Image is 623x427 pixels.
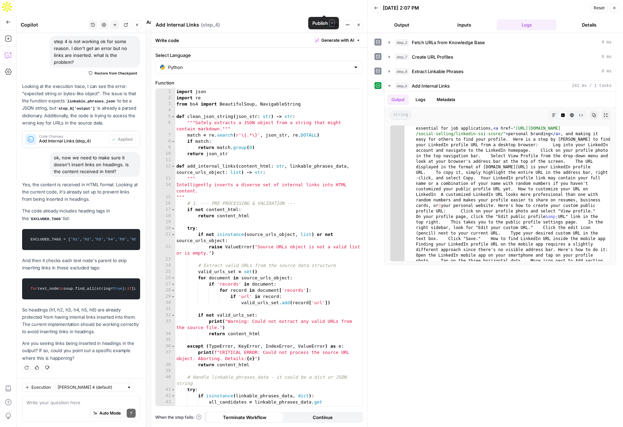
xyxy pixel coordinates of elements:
[86,69,140,77] button: Restore from Checkpoint
[22,207,140,222] p: The code already includes heading tags in the list:
[156,200,175,207] div: 16
[156,207,175,213] div: 17
[155,414,202,420] a: When the step fails:
[156,120,175,132] div: 6
[156,113,175,120] div: 5
[156,213,175,219] div: 18
[156,294,175,300] div: 29
[30,287,37,291] span: for
[156,287,175,294] div: 28
[156,101,175,107] div: 3
[22,257,140,271] p: And then it checks each text node's parent to skip inserting links in these excluded tags:
[384,80,616,91] button: 241 ms / 1 tasks
[118,237,127,241] span: 'h5'
[171,207,175,213] span: Toggle code folding, rows 17 through 18
[602,39,612,46] span: 0 ms
[559,19,619,30] button: Details
[90,409,124,418] button: Auto Mode
[284,412,362,423] button: Continue
[171,231,175,238] span: Toggle code folding, rows 21 through 22
[82,237,91,241] span: 'h2'
[156,145,175,151] div: 9
[156,21,199,28] textarea: Add Internal Links
[156,132,175,138] div: 7
[591,3,608,12] button: Reset
[27,281,136,296] code: text_node soup.find_all(string= ): [URL][DOMAIN_NAME] EXCLUDED_TAGS:
[395,39,409,46] span: step_2
[411,95,430,105] button: Logs
[94,237,103,241] span: 'h3'
[156,163,175,176] div: 12
[372,19,431,30] button: Output
[313,414,333,421] span: Continue
[171,113,175,120] span: Toggle code folding, rows 5 through 10
[156,399,175,411] div: 43
[156,269,175,275] div: 25
[127,287,132,291] span: if
[156,231,175,244] div: 21
[21,21,86,28] div: Copilot
[156,337,175,343] div: 35
[156,182,175,194] div: 14
[171,294,175,300] span: Toggle code folding, rows 29 through 30
[602,68,612,75] span: 0 ms
[434,19,494,30] button: Inputs
[156,318,175,331] div: 33
[395,53,409,60] span: step_7
[156,281,175,287] div: 27
[156,343,175,349] div: 36
[65,99,117,103] code: linkable_phrases_json
[171,343,175,349] span: Toggle code folding, rows 36 through 38
[22,181,140,203] p: Yes, the content is received in HTML format. Looking at the current code, it's already set up to ...
[156,331,175,337] div: 34
[108,135,136,144] button: Applied
[497,19,556,30] button: Logs
[39,135,106,138] span: Code Changes
[171,275,175,281] span: Toggle code folding, rows 26 through 30
[70,237,80,241] span: 'h1'
[59,287,64,291] span: in
[329,22,338,28] span: Test
[156,300,175,306] div: 30
[156,95,175,101] div: 2
[390,111,411,120] span: string
[39,138,106,144] span: Add Internal Links (step_4)
[151,33,367,47] div: Write code
[22,340,140,361] p: Are you seeing links being inserted in headings in the output? If so, could you point out a speci...
[156,138,175,145] div: 8
[156,225,175,231] div: 20
[156,194,175,200] div: 15
[384,66,616,77] button: 0 ms
[156,362,175,368] div: 38
[106,237,115,241] span: 'h4'
[129,237,139,241] span: 'h6'
[156,306,175,312] div: 31
[572,83,612,89] span: 241 ms / 1 tasks
[156,262,175,269] div: 24
[155,52,363,59] label: Select Language
[156,89,175,95] div: 1
[171,312,175,318] span: Toggle code folding, rows 32 through 34
[50,36,140,68] div: step 4 is not working ok for some reason. I don't get an error but no links are inserted. what is...
[320,20,341,29] button: Test
[22,306,140,336] p: So headings (h1, h2, h3, h4, h5, h6) are already protected from having internal links inserted in...
[156,244,175,256] div: 22
[594,5,605,11] span: Reset
[56,107,97,111] code: step_8['output']
[156,157,175,163] div: 11
[27,232,136,247] code: EXCLUDED_TAGS = [ , , , , , , , , , , ]
[29,217,63,221] code: EXCLUDED_TAGS
[171,287,175,294] span: Toggle code folding, rows 28 through 30
[168,64,350,71] input: Python
[50,152,140,177] div: ok, now we need to make sure it doesn't insert links on headings. is the content received in html?
[31,384,51,390] span: Execution
[412,39,485,46] span: Fetch URLs from Knowledge Base
[171,387,175,393] span: Toggle code folding, rows 41 through 50
[156,176,175,182] div: 13
[384,37,616,48] button: 0 ms
[156,349,175,362] div: 37
[321,37,354,43] span: Generate with AI
[156,393,175,399] div: 42
[22,83,140,127] p: Looking at the execution trace, I can see the error: "expected string or bytes-like object". The ...
[156,256,175,262] div: 23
